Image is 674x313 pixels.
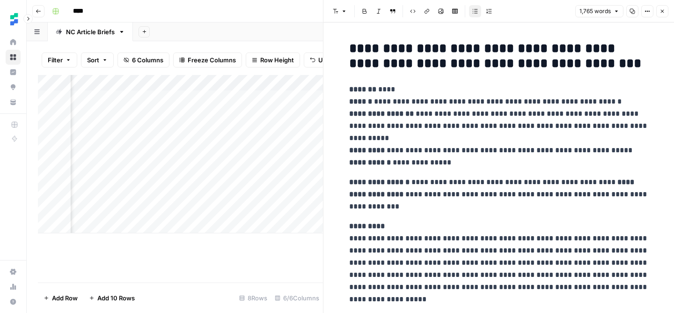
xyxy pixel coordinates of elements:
button: Add Row [38,291,83,306]
button: Help + Support [6,294,21,309]
button: Freeze Columns [173,52,242,67]
span: Undo [318,55,334,65]
button: 1,765 words [575,5,623,17]
a: NC Article Briefs [48,22,133,41]
button: Sort [81,52,114,67]
a: Insights [6,65,21,80]
button: Filter [42,52,77,67]
a: Home [6,35,21,50]
a: Your Data [6,95,21,110]
span: 6 Columns [132,55,163,65]
span: Row Height [260,55,294,65]
div: 6/6 Columns [271,291,323,306]
span: Add Row [52,293,78,303]
a: Browse [6,50,21,65]
span: 1,765 words [579,7,611,15]
a: Settings [6,264,21,279]
button: Row Height [246,52,300,67]
span: Add 10 Rows [97,293,135,303]
button: Workspace: Ten Speed [6,7,21,31]
button: Undo [304,52,340,67]
img: Ten Speed Logo [6,11,22,28]
button: 6 Columns [117,52,169,67]
span: Filter [48,55,63,65]
div: NC Article Briefs [66,27,115,37]
a: Usage [6,279,21,294]
div: 8 Rows [235,291,271,306]
button: Add 10 Rows [83,291,140,306]
span: Sort [87,55,99,65]
span: Freeze Columns [188,55,236,65]
a: Opportunities [6,80,21,95]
